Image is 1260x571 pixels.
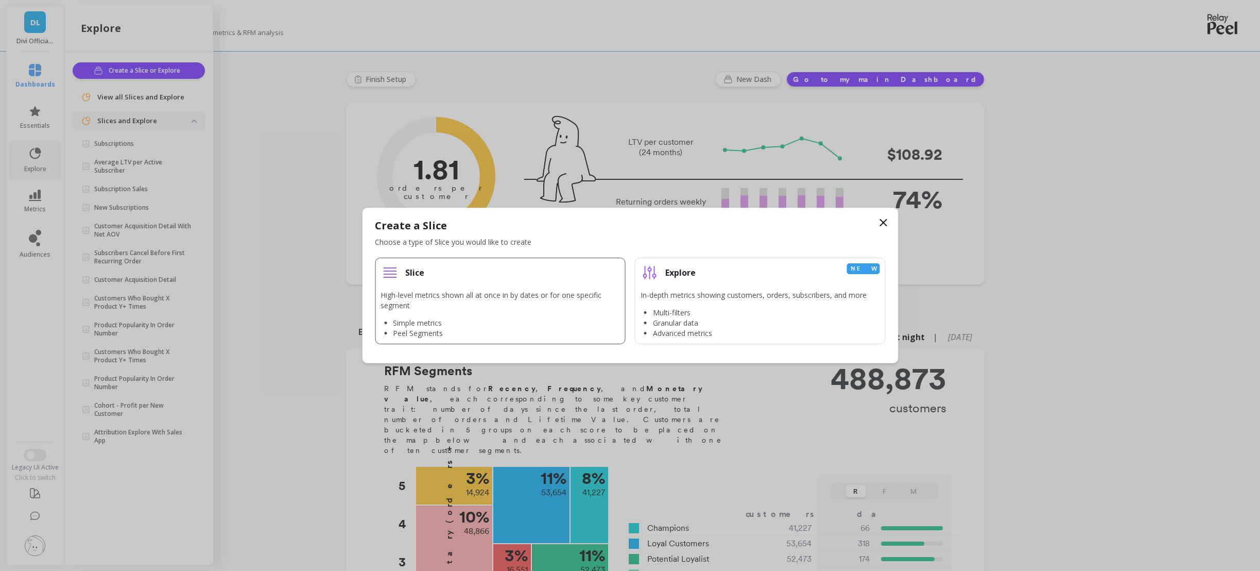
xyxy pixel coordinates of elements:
h3: Slice [405,267,424,278]
h3: Explore [665,267,696,278]
h2: Create a Slice [375,219,885,233]
img: new explore slice [641,263,659,282]
p: Choose a type of Slice you would like to create [375,237,885,247]
p: In-depth metrics showing customers, orders, subscribers, and more [641,290,867,300]
li: Granular data [653,318,867,328]
p: High-level metrics shown all at once in by dates or for one specific segment [381,290,620,311]
li: Multi-filters [653,308,867,318]
li: Simple metrics [393,318,620,328]
li: Peel Segments [393,328,620,339]
div: New [847,263,879,274]
li: Advanced metrics [653,328,867,339]
img: new regular slice [381,263,399,282]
